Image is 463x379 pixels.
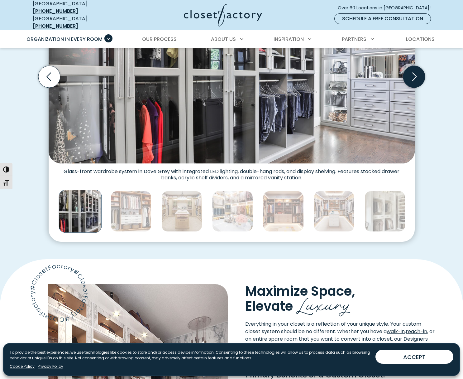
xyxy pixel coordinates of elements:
button: Next slide [401,63,427,90]
span: About Us [211,36,236,43]
img: Elegant luxury closet with floor-to-ceiling storage, LED underlighting, valet rods, glass shelvin... [314,191,355,232]
div: [GEOGRAPHIC_DATA] [33,15,123,30]
img: Walk-in closet with Slab drawer fronts, LED-lit upper cubbies, double-hang rods, divided shelving... [263,191,304,232]
p: Everything in your closet is a reflection of your unique style. Your custom closet system should ... [245,320,435,365]
span: Our Process [142,36,177,43]
a: Cookie Policy [10,364,35,369]
button: Previous slide [36,63,63,90]
img: Reach-in closet with Two-tone system with Rustic Cherry structure and White Shaker drawer fronts.... [111,191,151,232]
a: walk-in [387,328,405,335]
button: ACCEPT [375,350,453,364]
span: Elevate [245,297,293,315]
a: Privacy Policy [38,364,63,369]
span: Locations [406,36,435,43]
img: Glass-top island, velvet-lined jewelry drawers, and LED wardrobe lighting. Custom cabinetry in Rh... [161,191,202,232]
span: Inspiration [274,36,304,43]
p: To provide the best experiences, we use technologies like cookies to store and/or access device i... [10,350,370,361]
a: Over 60 Locations in [GEOGRAPHIC_DATA]! [337,2,436,13]
span: Organization in Every Room [26,36,103,43]
a: [PHONE_NUMBER] [33,7,78,15]
span: Partners [342,36,366,43]
img: White custom closet shelving, open shelving for shoes, and dual hanging sections for a curated wa... [365,191,405,232]
img: Glass-front wardrobe system in Dove Grey with integrated LED lighting, double-hang rods, and disp... [59,190,102,233]
a: Schedule a Free Consultation [334,13,431,24]
a: [PHONE_NUMBER] [33,22,78,30]
img: Closet Factory Logo [184,4,262,27]
nav: Primary Menu [22,31,441,48]
span: Over 60 Locations in [GEOGRAPHIC_DATA]! [338,5,436,11]
span: Maximize Space, [245,282,355,300]
span: Luxury [296,289,351,317]
figcaption: Glass-front wardrobe system in Dove Grey with integrated LED lighting, double-hang rods, and disp... [49,163,415,181]
img: Custom white melamine system with triple-hang wardrobe rods, gold-tone hanging hardware, and inte... [212,191,253,232]
a: reach-in [406,328,427,335]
